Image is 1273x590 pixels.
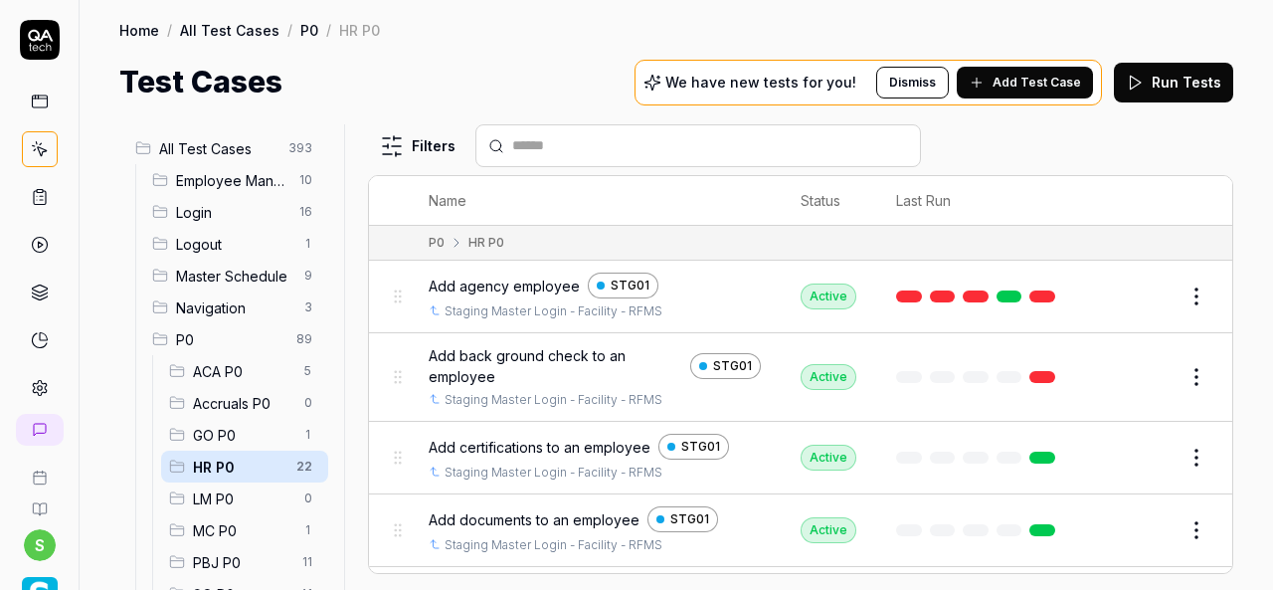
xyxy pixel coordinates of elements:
button: Add Test Case [957,67,1093,98]
span: Add certifications to an employee [429,437,650,458]
a: New conversation [16,414,64,446]
div: / [167,20,172,40]
div: Drag to reorderACA P05 [161,355,328,387]
span: 1 [296,518,320,542]
span: 1 [296,423,320,447]
span: 0 [296,487,320,510]
div: Active [801,517,856,543]
span: STG01 [670,510,709,528]
span: All Test Cases [159,138,276,159]
button: Dismiss [876,67,949,98]
a: Staging Master Login - Facility - RFMS [445,391,662,409]
a: STG01 [690,353,761,379]
span: Logout [176,234,292,255]
span: Add documents to an employee [429,509,639,530]
div: Drag to reorderLogin16 [144,196,328,228]
span: LM P0 [193,489,292,509]
th: Name [409,176,781,226]
tr: Add agency employeeSTG01Staging Master Login - Facility - RFMSActive [369,261,1232,333]
div: Drag to reorderMaster Schedule9 [144,260,328,292]
div: HR P0 [468,234,504,252]
tr: Add certifications to an employeeSTG01Staging Master Login - Facility - RFMSActive [369,422,1232,494]
div: Drag to reorderNavigation3 [144,292,328,323]
a: Staging Master Login - Facility - RFMS [445,536,662,554]
div: / [287,20,292,40]
a: STG01 [647,506,718,532]
a: Staging Master Login - Facility - RFMS [445,302,662,320]
span: Login [176,202,287,223]
span: Add back ground check to an employee [429,345,682,387]
p: We have new tests for you! [665,76,856,90]
th: Last Run [876,176,1083,226]
button: Filters [368,126,467,166]
a: Home [119,20,159,40]
div: Drag to reorderHR P022 [161,451,328,483]
span: Navigation [176,297,292,318]
span: 89 [288,327,320,351]
span: 3 [296,295,320,319]
span: Add agency employee [429,276,580,296]
div: Active [801,445,856,471]
span: P0 [176,329,284,350]
span: 1 [296,232,320,256]
span: 9 [296,264,320,288]
div: Drag to reorderPBJ P011 [161,546,328,578]
div: Drag to reorderLogout1 [144,228,328,260]
span: Add Test Case [993,74,1081,92]
span: Accruals P0 [193,393,292,414]
a: All Test Cases [180,20,279,40]
span: 11 [294,550,320,574]
button: Run Tests [1114,63,1233,102]
div: Active [801,284,856,309]
div: P0 [429,234,445,252]
div: Drag to reorderP089 [144,323,328,355]
a: STG01 [588,273,658,298]
span: MC P0 [193,520,292,541]
h1: Test Cases [119,60,282,104]
a: Book a call with us [8,454,71,486]
span: 22 [288,455,320,479]
span: Employee Management [176,170,287,191]
a: STG01 [658,434,729,460]
span: STG01 [611,277,649,295]
div: Drag to reorderEmployee Management10 [144,164,328,196]
span: 5 [296,359,320,383]
span: 0 [296,391,320,415]
div: / [326,20,331,40]
span: 393 [280,136,320,160]
tr: Add documents to an employeeSTG01Staging Master Login - Facility - RFMSActive [369,494,1232,567]
button: s [24,529,56,561]
a: Documentation [8,486,71,517]
span: 16 [291,200,320,224]
div: HR P0 [339,20,380,40]
div: Drag to reorderAccruals P00 [161,387,328,419]
span: STG01 [713,357,752,375]
a: P0 [300,20,318,40]
a: Staging Master Login - Facility - RFMS [445,464,662,482]
span: GO P0 [193,425,292,446]
div: Drag to reorderLM P00 [161,483,328,514]
span: HR P0 [193,457,284,478]
span: Master Schedule [176,266,292,287]
span: STG01 [681,438,720,456]
tr: Add back ground check to an employeeSTG01Staging Master Login - Facility - RFMSActive [369,333,1232,422]
div: Active [801,364,856,390]
div: Drag to reorderMC P01 [161,514,328,546]
th: Status [781,176,876,226]
div: Drag to reorderGO P01 [161,419,328,451]
span: PBJ P0 [193,552,290,573]
span: 10 [291,168,320,192]
span: ACA P0 [193,361,292,382]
